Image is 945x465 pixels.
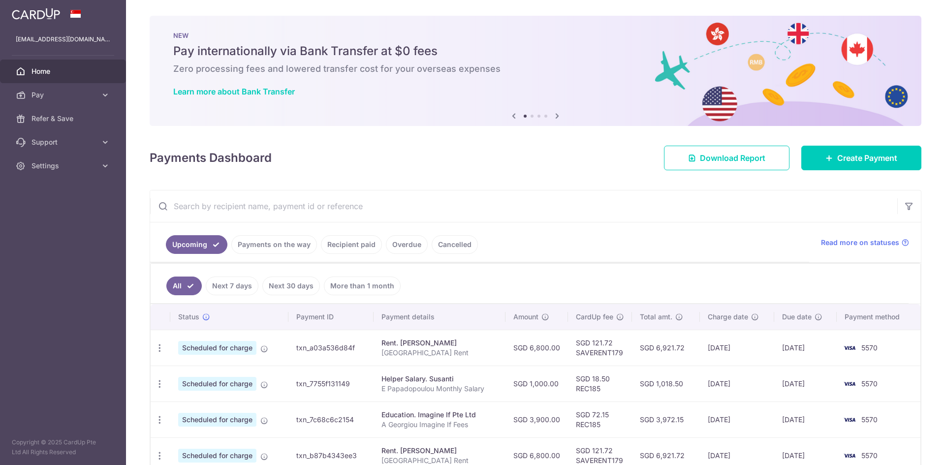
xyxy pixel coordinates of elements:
h4: Payments Dashboard [150,149,272,167]
span: CardUp fee [576,312,613,322]
a: Upcoming [166,235,227,254]
span: Scheduled for charge [178,413,256,427]
span: Pay [31,90,96,100]
span: Total amt. [640,312,672,322]
td: SGD 3,972.15 [632,402,699,437]
td: [DATE] [700,366,775,402]
p: NEW [173,31,898,39]
span: Read more on statuses [821,238,899,248]
span: Home [31,66,96,76]
td: SGD 121.72 SAVERENT179 [568,330,632,366]
th: Payment ID [288,304,374,330]
p: E Papadopoulou Monthly Salary [381,384,498,394]
a: All [166,277,202,295]
th: Payment method [837,304,920,330]
div: Education. Imagine If Pte Ltd [381,410,498,420]
img: Bank transfer banner [150,16,921,126]
td: txn_7755f131149 [288,366,374,402]
td: SGD 1,018.50 [632,366,699,402]
span: 5570 [861,451,878,460]
a: More than 1 month [324,277,401,295]
td: SGD 6,921.72 [632,330,699,366]
td: [DATE] [774,330,837,366]
img: Bank Card [840,450,859,462]
p: A Georgiou Imagine If Fees [381,420,498,430]
td: SGD 1,000.00 [505,366,568,402]
td: SGD 18.50 REC185 [568,366,632,402]
span: Scheduled for charge [178,377,256,391]
a: Download Report [664,146,789,170]
a: Create Payment [801,146,921,170]
td: [DATE] [700,402,775,437]
span: Refer & Save [31,114,96,124]
span: Download Report [700,152,765,164]
div: Rent. [PERSON_NAME] [381,446,498,456]
td: [DATE] [700,330,775,366]
a: Payments on the way [231,235,317,254]
td: SGD 3,900.00 [505,402,568,437]
p: [GEOGRAPHIC_DATA] Rent [381,348,498,358]
p: [EMAIL_ADDRESS][DOMAIN_NAME] [16,34,110,44]
a: Learn more about Bank Transfer [173,87,295,96]
img: CardUp [12,8,60,20]
a: Overdue [386,235,428,254]
td: SGD 72.15 REC185 [568,402,632,437]
a: Next 30 days [262,277,320,295]
h5: Pay internationally via Bank Transfer at $0 fees [173,43,898,59]
img: Bank Card [840,378,859,390]
span: Scheduled for charge [178,341,256,355]
td: txn_a03a536d84f [288,330,374,366]
th: Payment details [374,304,506,330]
span: 5570 [861,379,878,388]
h6: Zero processing fees and lowered transfer cost for your overseas expenses [173,63,898,75]
span: 5570 [861,415,878,424]
span: Scheduled for charge [178,449,256,463]
span: Status [178,312,199,322]
a: Next 7 days [206,277,258,295]
input: Search by recipient name, payment id or reference [150,190,897,222]
a: Cancelled [432,235,478,254]
span: 5570 [861,343,878,352]
span: Due date [782,312,812,322]
a: Recipient paid [321,235,382,254]
img: Bank Card [840,342,859,354]
span: Create Payment [837,152,897,164]
span: Amount [513,312,538,322]
img: Bank Card [840,414,859,426]
div: Helper Salary. Susanti [381,374,498,384]
div: Rent. [PERSON_NAME] [381,338,498,348]
span: Settings [31,161,96,171]
span: Charge date [708,312,748,322]
td: [DATE] [774,402,837,437]
span: Support [31,137,96,147]
td: txn_7c68c6c2154 [288,402,374,437]
td: SGD 6,800.00 [505,330,568,366]
span: Help [22,7,42,16]
a: Read more on statuses [821,238,909,248]
td: [DATE] [774,366,837,402]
